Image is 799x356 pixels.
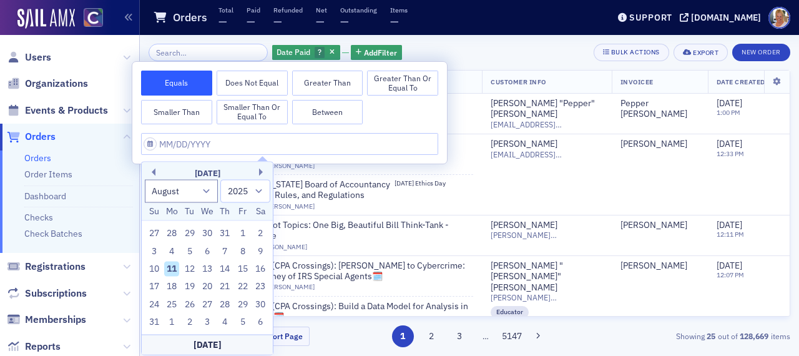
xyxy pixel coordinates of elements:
[25,287,87,300] span: Subscriptions
[732,46,790,57] a: New Order
[237,260,473,282] a: Webinar (CPA Crossings): [PERSON_NAME] to Cybercrime: The Journey of IRS Special Agents🗓️
[253,279,268,294] div: Choose Saturday, August 23rd, 2025
[182,297,197,312] div: Choose Tuesday, August 26th, 2025
[235,279,250,294] div: Choose Friday, August 22nd, 2025
[585,330,790,342] div: Showing out of items
[611,49,660,56] div: Bulk Actions
[200,226,215,241] div: Choose Wednesday, July 30th, 2025
[147,279,162,294] div: Choose Sunday, August 17th, 2025
[147,244,162,259] div: Choose Sunday, August 3rd, 2025
[620,139,699,150] span: Uyen Pavelis
[491,77,546,86] span: Customer Info
[164,204,179,219] div: Mo
[17,9,75,29] img: SailAMX
[141,71,212,96] button: Equals
[273,6,303,14] p: Refunded
[620,139,687,150] div: [PERSON_NAME]
[237,220,473,242] a: COCPA Hot Topics: One Big, Beautiful Bill Think-Tank - Corporate
[717,97,742,109] span: [DATE]
[620,77,654,86] span: Invoicee
[182,262,197,277] div: Choose Tuesday, August 12th, 2025
[247,14,255,29] span: —
[235,204,250,219] div: Fr
[717,260,742,271] span: [DATE]
[253,315,268,330] div: Choose Saturday, September 6th, 2025
[25,313,86,327] span: Memberships
[292,71,363,96] button: Greater Than
[253,226,268,241] div: Choose Saturday, August 2nd, 2025
[491,260,603,294] a: [PERSON_NAME] "[PERSON_NAME]" [PERSON_NAME]
[265,283,315,291] a: [PERSON_NAME]
[84,8,103,27] img: SailAMX
[24,169,72,180] a: Order Items
[147,262,162,277] div: Choose Sunday, August 10th, 2025
[7,340,61,354] a: Reports
[200,244,215,259] div: Choose Wednesday, August 6th, 2025
[395,179,473,187] span: [DATE] Ethics Day
[24,152,51,164] a: Orders
[318,47,321,57] span: ?
[145,224,270,331] div: month 2025-08
[738,330,771,342] strong: 128,669
[717,108,740,117] time: 1:00 PM
[218,315,233,330] div: Choose Thursday, September 4th, 2025
[25,51,51,64] span: Users
[75,8,103,29] a: View Homepage
[253,204,268,219] div: Sa
[620,260,687,272] a: [PERSON_NAME]
[680,13,765,22] button: [DOMAIN_NAME]
[277,47,310,57] span: Date Paid
[340,14,349,29] span: —
[390,6,408,14] p: Items
[142,334,273,354] div: [DATE]
[316,6,327,14] p: Net
[620,260,699,272] span: Mandy Sharpe
[629,12,672,23] div: Support
[218,279,233,294] div: Choose Thursday, August 21st, 2025
[147,315,162,330] div: Choose Sunday, August 31st, 2025
[340,6,377,14] p: Outstanding
[491,306,529,319] div: Educator
[148,169,155,176] button: Previous Month
[717,219,742,230] span: [DATE]
[147,297,162,312] div: Choose Sunday, August 24th, 2025
[141,133,438,155] input: MM/DD/YYYY
[620,220,699,231] span: Megan Malone
[491,293,603,302] span: [PERSON_NAME][EMAIL_ADDRESS][PERSON_NAME][DOMAIN_NAME]
[7,287,87,300] a: Subscriptions
[218,262,233,277] div: Choose Thursday, August 14th, 2025
[182,279,197,294] div: Choose Tuesday, August 19th, 2025
[147,204,162,219] div: Su
[142,167,273,180] div: [DATE]
[257,243,307,251] a: [PERSON_NAME]
[491,98,603,120] a: [PERSON_NAME] "Pepper" [PERSON_NAME]
[477,330,494,342] span: …
[620,220,687,231] div: [PERSON_NAME]
[253,262,268,277] div: Choose Saturday, August 16th, 2025
[491,150,603,159] span: [EMAIL_ADDRESS][DOMAIN_NAME]
[7,77,88,91] a: Organizations
[7,51,51,64] a: Users
[364,47,397,58] span: Add Filter
[237,179,395,201] a: 2025 [US_STATE] Board of Accountancy Statutes, Rules, and Regulations
[147,226,162,241] div: Choose Sunday, July 27th, 2025
[25,260,86,274] span: Registrations
[25,104,108,117] span: Events & Products
[200,315,215,330] div: Choose Wednesday, September 3rd, 2025
[235,297,250,312] div: Choose Friday, August 29th, 2025
[235,315,250,330] div: Choose Friday, September 5th, 2025
[491,220,557,231] a: [PERSON_NAME]
[24,212,53,223] a: Checks
[620,98,699,120] a: Pepper [PERSON_NAME]
[259,169,267,176] button: Next Month
[491,230,603,240] span: [PERSON_NAME][EMAIL_ADDRESS][DOMAIN_NAME]
[273,14,282,29] span: —
[491,120,603,129] span: [EMAIL_ADDRESS][DOMAIN_NAME]
[7,104,108,117] a: Events & Products
[717,149,744,158] time: 12:33 PM
[693,49,718,56] div: Export
[491,139,557,150] div: [PERSON_NAME]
